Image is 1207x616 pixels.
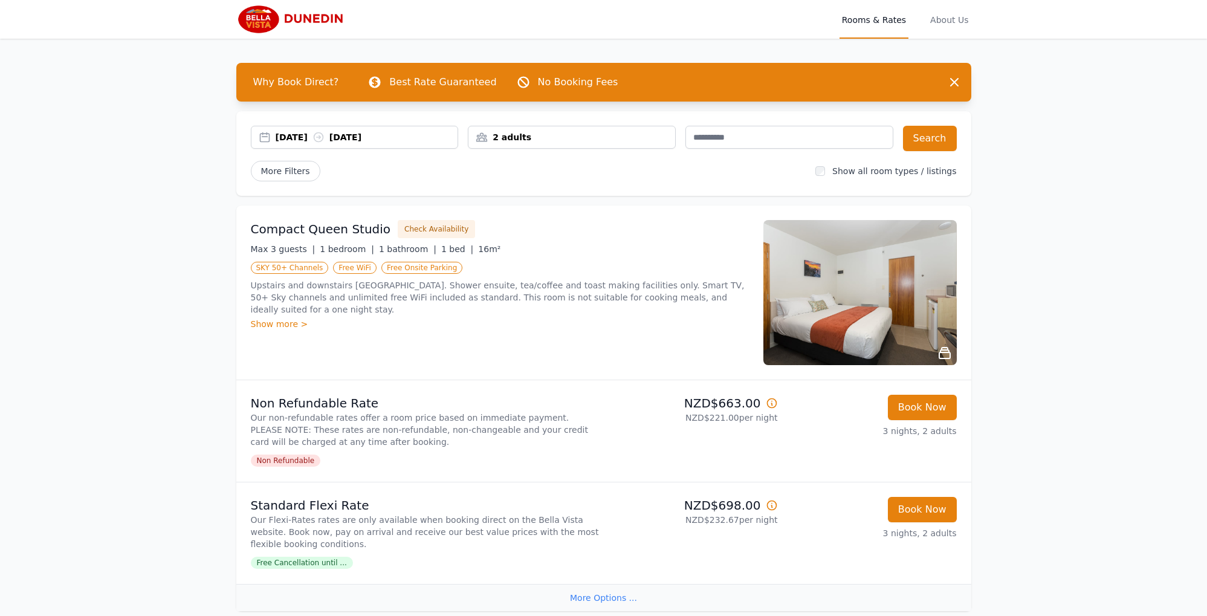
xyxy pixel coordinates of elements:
button: Search [903,126,957,151]
div: Show more > [251,318,749,330]
h3: Compact Queen Studio [251,221,391,238]
p: 3 nights, 2 adults [788,527,957,539]
span: 1 bedroom | [320,244,374,254]
label: Show all room types / listings [832,166,956,176]
span: Free WiFi [333,262,377,274]
p: Our Flexi-Rates rates are only available when booking direct on the Bella Vista website. Book now... [251,514,599,550]
p: Our non-refundable rates offer a room price based on immediate payment. PLEASE NOTE: These rates ... [251,412,599,448]
span: Free Onsite Parking [381,262,462,274]
span: 1 bathroom | [379,244,436,254]
p: No Booking Fees [538,75,618,89]
div: [DATE] [DATE] [276,131,458,143]
button: Book Now [888,395,957,420]
p: NZD$221.00 per night [609,412,778,424]
button: Check Availability [398,220,475,238]
div: More Options ... [236,584,971,611]
button: Book Now [888,497,957,522]
span: Why Book Direct? [244,70,349,94]
p: NZD$663.00 [609,395,778,412]
span: Non Refundable [251,455,321,467]
p: NZD$698.00 [609,497,778,514]
div: 2 adults [468,131,675,143]
p: Best Rate Guaranteed [389,75,496,89]
p: 3 nights, 2 adults [788,425,957,437]
span: More Filters [251,161,320,181]
span: 1 bed | [441,244,473,254]
span: Free Cancellation until ... [251,557,353,569]
img: Bella Vista Dunedin [236,5,353,34]
span: SKY 50+ Channels [251,262,329,274]
p: Upstairs and downstairs [GEOGRAPHIC_DATA]. Shower ensuite, tea/coffee and toast making facilities... [251,279,749,316]
span: Max 3 guests | [251,244,316,254]
p: Standard Flexi Rate [251,497,599,514]
p: NZD$232.67 per night [609,514,778,526]
p: Non Refundable Rate [251,395,599,412]
span: 16m² [478,244,500,254]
